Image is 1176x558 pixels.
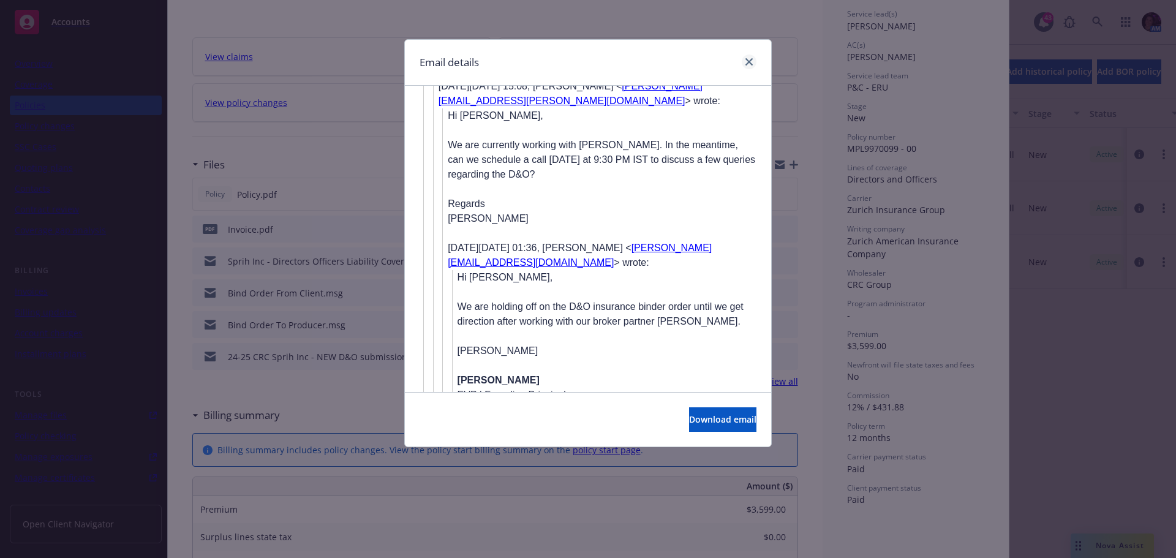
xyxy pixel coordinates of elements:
[458,270,756,285] p: Hi [PERSON_NAME],
[458,344,756,358] p: [PERSON_NAME]
[458,375,540,385] b: [PERSON_NAME]
[448,243,712,268] a: [PERSON_NAME][EMAIL_ADDRESS][DOMAIN_NAME]
[448,241,756,270] p: [DATE][DATE] 01:36, [PERSON_NAME] < > wrote:
[448,123,756,226] p: We are currently working with [PERSON_NAME]. In the meantime, can we schedule a call [DATE] at 9:...
[458,373,756,402] p: EVP | Founding Principal
[458,300,756,329] p: We are holding off on the D&O insurance binder order until we get direction after working with ou...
